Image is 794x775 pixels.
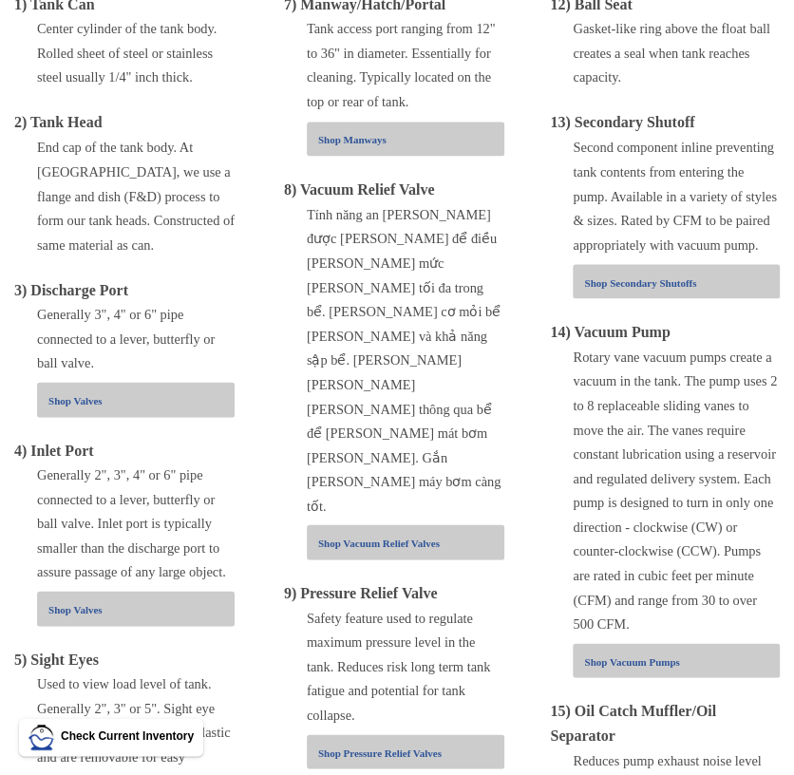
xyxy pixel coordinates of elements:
span: Second component inline preventing tank contents from entering the pump. Available in a variety o... [573,140,776,252]
span: 3) Discharge Port [14,281,128,297]
span: 4) Inlet Port [14,442,94,458]
span: Generally 3", 4" or 6" pipe connected to a lever, butterfly or ball valve. [37,306,215,369]
span: 8) Vacuum Relief Valve [284,180,435,197]
a: Shop Valves [48,595,235,620]
span: 2) Tank Head [14,114,102,130]
span: 15) Oil Catch Muffler/Oil Separator [550,702,716,743]
span: 14) Vacuum Pump [550,323,670,339]
span: Shop Valves [48,603,103,614]
span: 9) Pressure Relief Valve [284,584,438,600]
span: Center cylinder of the tank body. Rolled sheet of steel or stainless steel usually 1/4" inch thick. [37,21,217,85]
a: Shop Secondary Shutoffs [584,269,780,293]
span: 13) Secondary Shutoff [550,114,694,130]
span: Shop Secondary Shutoffs [584,276,696,288]
span: Tính năng an [PERSON_NAME] được [PERSON_NAME] để điều [PERSON_NAME] mức [PERSON_NAME] tối đa tron... [307,206,501,513]
span: Rotary vane vacuum pumps create a vacuum in the tank. The pump uses 2 to 8 replaceable sliding va... [573,349,777,632]
span: Shop Pressure Relief Valves [318,747,442,758]
a: Shop Valves [48,387,235,411]
a: Shop Manways [318,126,504,151]
img: LMT Icon [28,724,55,750]
span: 5) Sight Eyes [14,651,99,667]
span: Shop Valves [48,394,103,406]
span: Generally 2", 3", 4" or 6" pipe connected to a lever, butterfly or ball valve. Inlet port is typi... [37,466,226,578]
a: Shop Pressure Relief Valves [318,739,504,764]
span: Shop Vacuum Pumps [584,655,679,667]
a: Shop Vacuum Relief Valves [318,529,504,554]
span: Tank access port ranging from 12" to 36" in diameter. Essentially for cleaning. Typically located... [307,21,496,109]
span: Shop Manways [318,134,387,145]
span: Gasket-like ring above the float ball creates a seal when tank reaches capacity. [573,21,769,85]
span: Shop Vacuum Relief Valves [318,537,440,548]
span: End cap of the tank body. At [GEOGRAPHIC_DATA], we use a flange and dish (F&D) process to form ou... [37,140,235,252]
a: Shop Vacuum Pumps [584,648,780,672]
p: Check Current Inventory [61,728,194,746]
span: Safety feature used to regulate maximum pressure level in the tank. Reduces risk long term tank f... [307,610,490,722]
